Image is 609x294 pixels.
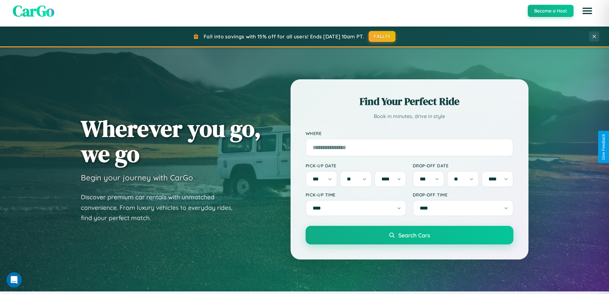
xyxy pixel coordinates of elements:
label: Pick-up Date [306,163,406,168]
button: Search Cars [306,226,513,244]
label: Where [306,131,513,136]
h1: Wherever you go, we go [81,116,261,166]
span: Fall into savings with 15% off for all users! Ends [DATE] 10am PT. [204,33,364,40]
h3: Begin your journey with CarGo [81,173,193,182]
p: Book in minutes, drive in style [306,112,513,121]
p: Discover premium car rentals with unmatched convenience. From luxury vehicles to everyday rides, ... [81,192,241,223]
label: Drop-off Date [413,163,513,168]
button: Become a Host [528,5,574,17]
div: Give Feedback [601,134,606,160]
h2: Find Your Perfect Ride [306,94,513,108]
iframe: Intercom live chat [6,272,22,288]
span: CarGo [13,0,54,21]
label: Pick-up Time [306,192,406,197]
button: Open menu [578,2,596,20]
span: Search Cars [398,232,430,239]
button: FALL15 [369,31,395,42]
label: Drop-off Time [413,192,513,197]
